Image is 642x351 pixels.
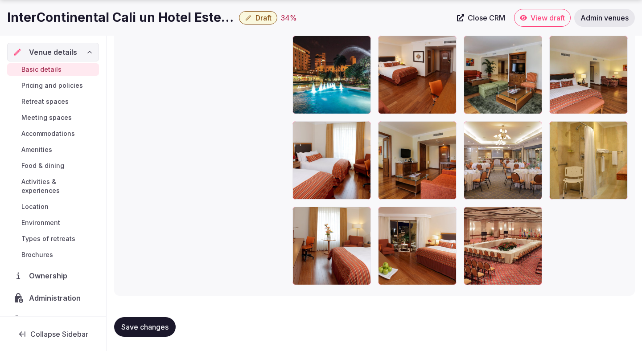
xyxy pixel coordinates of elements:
span: Collapse Sidebar [30,330,88,339]
span: Venue details [29,47,77,57]
a: Location [7,200,99,213]
a: Administration [7,289,99,307]
a: Activity log [7,311,99,330]
button: Collapse Sidebar [7,324,99,344]
button: 34% [281,12,297,23]
span: Retreat spaces [21,97,69,106]
div: CLOHA_4705277845_P.jpg [549,36,628,114]
span: Admin venues [580,13,629,22]
a: Activities & experiences [7,175,99,197]
div: CLOHA_1526332906_P.jpg [464,121,542,200]
div: CLOHA_1526335157_P.jpg [378,207,457,285]
a: Brochures [7,249,99,261]
span: Location [21,202,49,211]
a: Meeting spaces [7,111,99,124]
a: Ownership [7,266,99,285]
div: CLOHA_4762387895_P.jpg [549,121,628,200]
div: CLOHA_4705277792_P.jpg [464,36,542,114]
div: 34 % [281,12,297,23]
span: Basic details [21,65,62,74]
span: Amenities [21,145,52,154]
button: Save changes [114,317,176,337]
a: Pricing and policies [7,79,99,92]
span: Pricing and policies [21,81,83,90]
a: Accommodations [7,127,99,140]
a: Close CRM [452,9,510,27]
button: Draft [239,11,277,24]
span: Accommodations [21,129,75,138]
span: Draft [255,13,272,22]
span: Meeting spaces [21,113,72,122]
span: Ownership [29,270,71,281]
div: CLOHA_1526331093_P.jpg [464,207,542,285]
a: Food & dining [7,159,99,172]
a: Types of retreats [7,233,99,245]
a: Amenities [7,143,99,156]
div: CLOHA_2285429327_P.jpg [292,121,371,200]
div: CLOHA_4705253113_P.jpg [378,121,457,200]
span: Save changes [121,322,169,331]
span: Activity log [29,315,72,326]
h1: InterContinental Cali un Hotel Estelar [7,9,235,26]
a: View draft [514,9,571,27]
span: Brochures [21,250,53,259]
span: Environment [21,218,60,227]
a: Basic details [7,63,99,76]
div: CLOHA_2285386662_P.jpg [292,207,371,285]
a: Admin venues [574,9,635,27]
span: Types of retreats [21,234,75,243]
span: Close CRM [468,13,505,22]
a: Retreat spaces [7,95,99,108]
span: Food & dining [21,161,64,170]
span: Administration [29,293,84,303]
a: Environment [7,216,99,229]
div: CLOHA_4705286949_P.jpg [292,36,371,114]
span: View draft [531,13,565,22]
span: Activities & experiences [21,177,95,195]
div: CLOHA_1526339129_P.jpg [378,36,457,114]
